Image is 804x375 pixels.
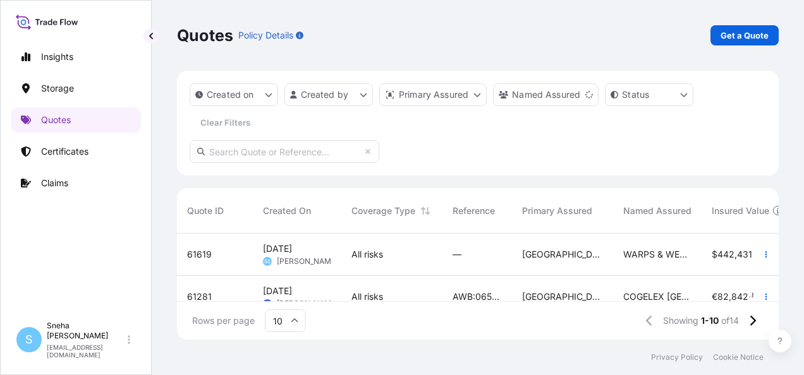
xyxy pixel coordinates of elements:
p: [EMAIL_ADDRESS][DOMAIN_NAME] [47,343,125,359]
span: Quote ID [187,205,224,217]
p: Primary Assured [399,88,468,101]
span: Insured Value [712,205,769,217]
p: Get a Quote [721,29,769,42]
span: Rows per page [192,314,255,327]
span: 83 [752,294,759,298]
p: Storage [41,82,74,95]
span: [GEOGRAPHIC_DATA] [522,248,603,261]
button: certificateStatus Filter options [605,83,693,106]
a: Storage [11,76,141,101]
span: COGELEX [GEOGRAPHIC_DATA] [623,290,691,303]
p: Claims [41,177,68,189]
a: Insights [11,44,141,69]
button: Sort [418,203,433,218]
button: createdBy Filter options [284,83,373,106]
span: — [453,248,461,261]
span: All risks [351,290,383,303]
span: 431 [737,250,752,259]
span: WARPS & WEFTS [623,248,691,261]
a: Certificates [11,139,141,164]
span: [DATE] [263,242,292,255]
span: . [749,294,751,298]
span: $ [712,250,717,259]
span: 61281 [187,290,212,303]
span: S [25,333,33,346]
span: SS [264,255,271,268]
span: Created On [263,205,311,217]
a: Quotes [11,107,141,133]
span: 61619 [187,248,212,261]
p: Clear Filters [200,116,250,129]
p: Insights [41,51,73,63]
p: Quotes [41,114,71,126]
span: AWB:06549349591 SSLS2802 [453,290,502,303]
a: Get a Quote [710,25,779,45]
span: Reference [453,205,495,217]
span: . [753,251,755,256]
button: cargoOwner Filter options [493,83,599,106]
span: [PERSON_NAME] [277,299,338,309]
span: All risks [351,248,383,261]
span: 842 [731,292,748,301]
span: € [712,292,717,301]
input: Search Quote or Reference... [190,140,379,163]
button: Clear Filters [190,112,260,133]
button: createdOn Filter options [190,83,278,106]
p: Policy Details [238,29,293,42]
span: [PERSON_NAME] [277,256,338,266]
p: Created on [207,88,254,101]
span: , [734,250,737,259]
span: [GEOGRAPHIC_DATA] [522,290,603,303]
span: Showing [663,314,698,327]
button: distributor Filter options [379,83,487,106]
span: , [729,292,731,301]
span: of 14 [721,314,739,327]
span: 442 [717,250,734,259]
a: Cookie Notice [713,352,764,362]
span: 1-10 [701,314,719,327]
a: Privacy Policy [651,352,703,362]
p: Status [622,88,649,101]
span: [DATE] [263,285,292,297]
span: 82 [717,292,729,301]
p: Sneha [PERSON_NAME] [47,321,125,341]
p: Created by [301,88,349,101]
p: Quotes [177,25,233,45]
span: Named Assured [623,205,691,217]
p: Certificates [41,145,88,158]
p: Named Assured [512,88,580,101]
span: Coverage Type [351,205,415,217]
span: Primary Assured [522,205,592,217]
a: Claims [11,170,141,196]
